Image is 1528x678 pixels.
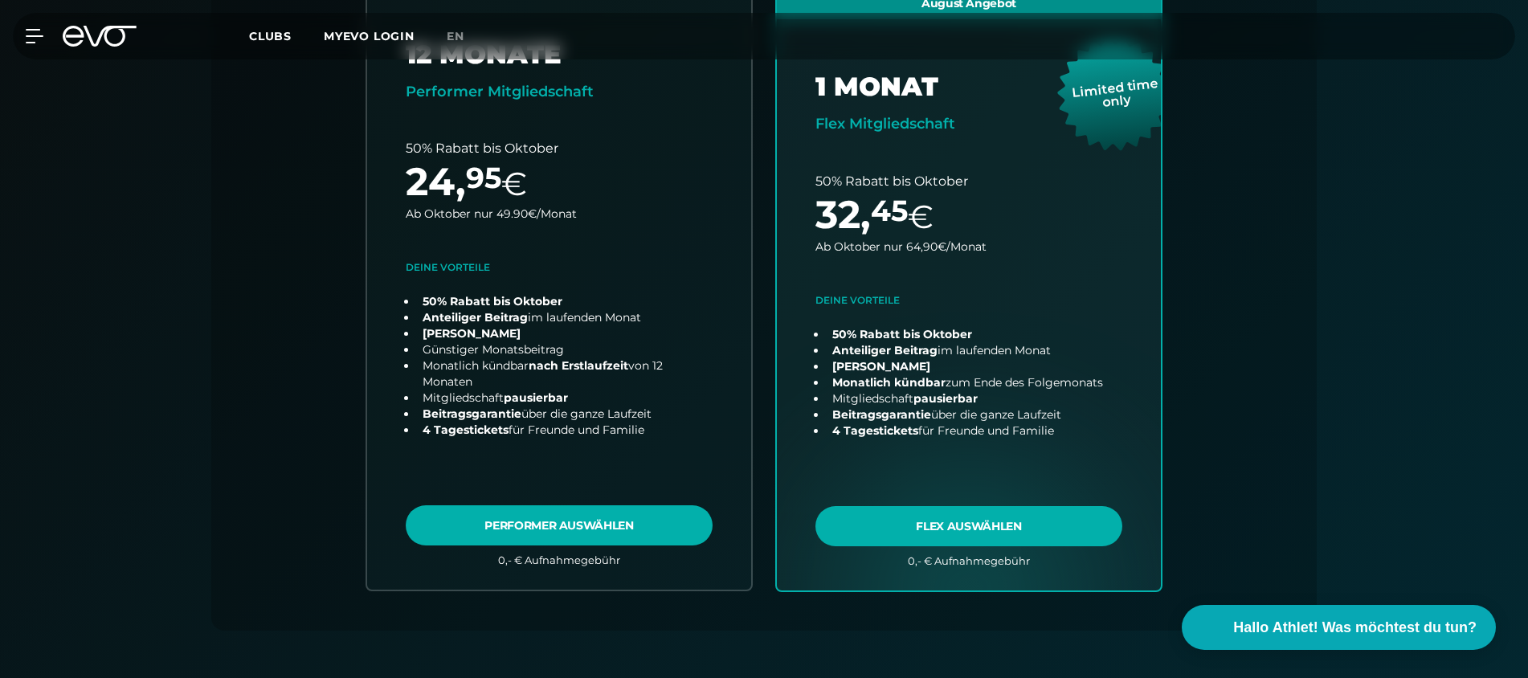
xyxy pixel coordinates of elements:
span: Clubs [249,29,292,43]
a: Clubs [249,28,324,43]
span: en [447,29,464,43]
a: en [447,27,484,46]
button: Hallo Athlet! Was möchtest du tun? [1182,605,1496,650]
a: MYEVO LOGIN [324,29,415,43]
span: Hallo Athlet! Was möchtest du tun? [1233,617,1477,639]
